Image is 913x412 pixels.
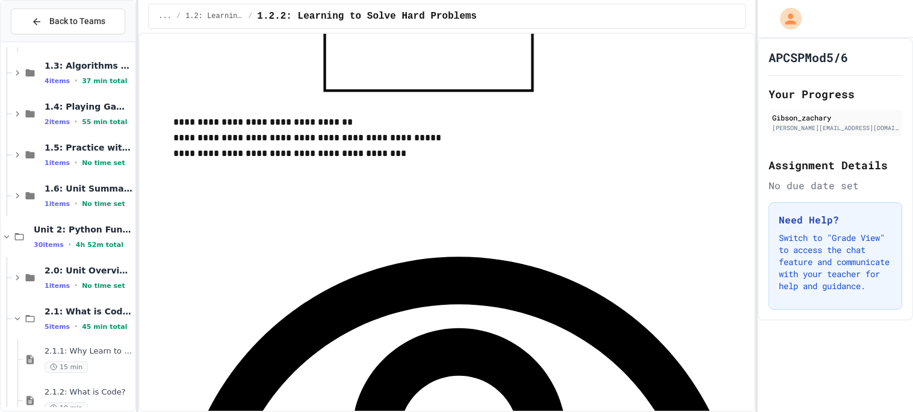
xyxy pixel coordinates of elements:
span: 1.4: Playing Games [45,101,132,112]
span: 37 min total [82,77,127,85]
div: [PERSON_NAME][EMAIL_ADDRESS][DOMAIN_NAME] [772,123,899,133]
span: • [75,322,77,331]
h3: Need Help? [779,213,892,227]
span: • [75,76,77,86]
span: No time set [82,159,125,167]
span: 1 items [45,200,70,208]
span: 2.0: Unit Overview [45,265,132,276]
span: 2.1.1: Why Learn to Program? [45,346,132,357]
span: / [176,11,181,21]
span: 2.1.2: What is Code? [45,387,132,398]
span: 1.2: Learning to Solve Hard Problems [185,11,243,21]
span: • [69,240,71,249]
span: 5 items [45,323,70,331]
span: 4 items [45,77,70,85]
button: Back to Teams [11,8,125,34]
span: 2.1: What is Code? [45,306,132,317]
span: Unit 2: Python Fundamentals [34,224,132,235]
span: • [75,117,77,126]
span: • [75,199,77,208]
span: ... [158,11,172,21]
span: 1.6: Unit Summary [45,183,132,194]
span: • [75,281,77,290]
span: 15 min [45,361,88,373]
h2: Your Progress [769,86,902,102]
div: My Account [767,5,805,33]
span: 1.5: Practice with Algorithms [45,142,132,153]
span: / [248,11,252,21]
p: Switch to "Grade View" to access the chat feature and communicate with your teacher for help and ... [779,232,892,292]
span: 1 items [45,159,70,167]
h1: APCSPMod5/6 [769,49,848,66]
span: 4h 52m total [76,241,123,249]
span: No time set [82,200,125,208]
span: 1.3: Algorithms - from Pseudocode to Flowcharts [45,60,132,71]
span: 45 min total [82,323,127,331]
div: No due date set [769,178,902,193]
span: 30 items [34,241,64,249]
div: Gibson_zachary [772,112,899,123]
span: 1.2.2: Learning to Solve Hard Problems [257,9,477,23]
span: No time set [82,282,125,290]
span: 1 items [45,282,70,290]
span: Back to Teams [49,15,105,28]
h2: Assignment Details [769,157,902,173]
span: • [75,158,77,167]
span: 55 min total [82,118,127,126]
span: 2 items [45,118,70,126]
